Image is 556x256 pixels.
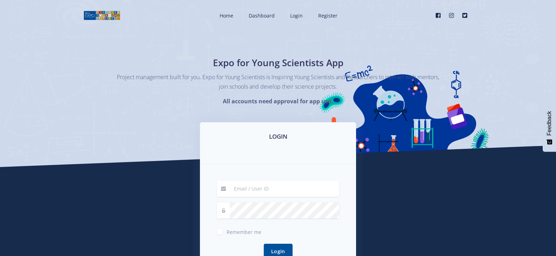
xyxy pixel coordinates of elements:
[213,6,239,25] a: Home
[249,12,275,19] span: Dashboard
[208,132,348,141] h3: LOGIN
[543,104,556,152] button: Feedback - Show survey
[150,56,406,70] h1: Expo for Young Scientists App
[117,72,440,91] p: Project management built for you. Expo for Young Scientists is Inspiring Young Scientists and Res...
[220,12,233,19] span: Home
[242,6,280,25] a: Dashboard
[546,111,552,136] span: Feedback
[83,10,120,21] img: logo01.png
[318,12,337,19] span: Register
[223,97,333,105] strong: All accounts need approval for app use.
[311,6,343,25] a: Register
[283,6,308,25] a: Login
[230,181,339,197] input: Email / User ID
[290,12,303,19] span: Login
[227,229,261,235] span: Remember me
